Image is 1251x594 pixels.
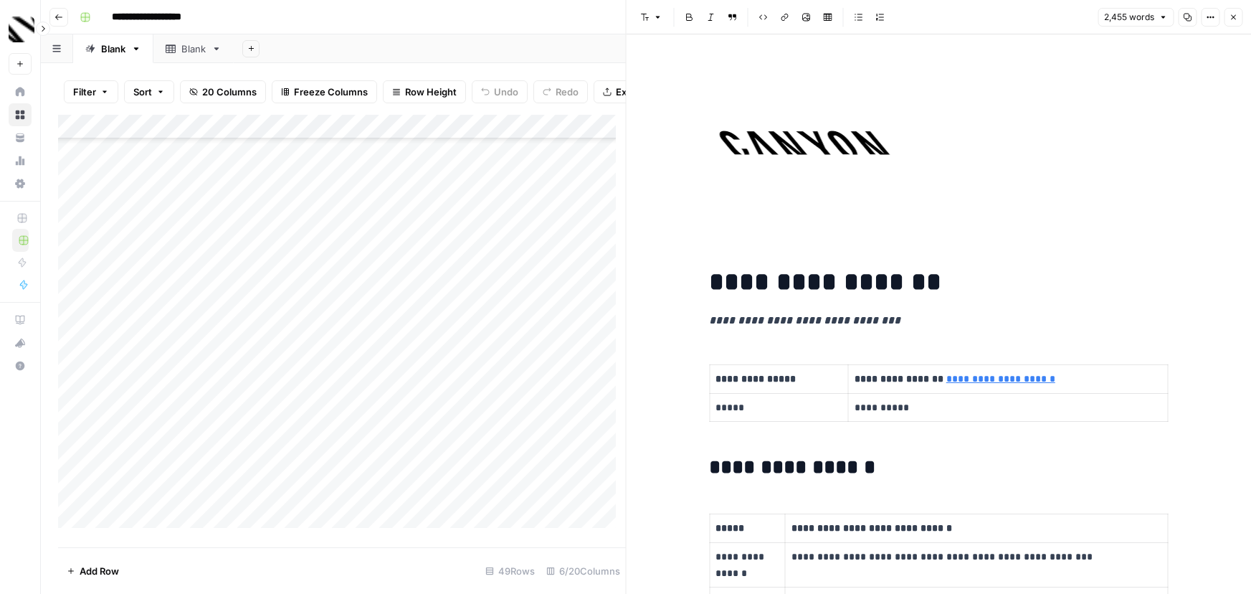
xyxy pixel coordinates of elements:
button: Freeze Columns [272,80,377,103]
span: Sort [133,85,152,99]
button: Undo [472,80,528,103]
span: Undo [494,85,518,99]
a: Blank [153,34,234,63]
button: Redo [533,80,588,103]
span: Redo [556,85,579,99]
span: Filter [73,85,96,99]
a: Usage [9,149,32,172]
button: Add Row [58,560,128,583]
button: Row Height [383,80,466,103]
span: Add Row [80,564,119,578]
button: Sort [124,80,174,103]
a: AirOps Academy [9,308,32,331]
span: 20 Columns [202,85,257,99]
a: Settings [9,172,32,195]
button: Workspace: Canyon [9,11,32,47]
span: Freeze Columns [294,85,368,99]
span: Row Height [405,85,457,99]
div: What's new? [9,332,31,354]
button: 2,455 words [1098,8,1174,27]
div: Blank [181,42,206,56]
span: 2,455 words [1104,11,1154,24]
button: Help + Support [9,354,32,377]
div: 6/20 Columns [541,560,626,583]
a: Your Data [9,126,32,149]
a: Browse [9,103,32,126]
div: Blank [101,42,125,56]
a: Blank [73,34,153,63]
img: Canyon Logo [9,16,34,42]
div: 49 Rows [480,560,541,583]
button: Export CSV [594,80,676,103]
button: Filter [64,80,118,103]
button: 20 Columns [180,80,266,103]
span: Export CSV [616,85,667,99]
a: Home [9,80,32,103]
button: What's new? [9,331,32,354]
